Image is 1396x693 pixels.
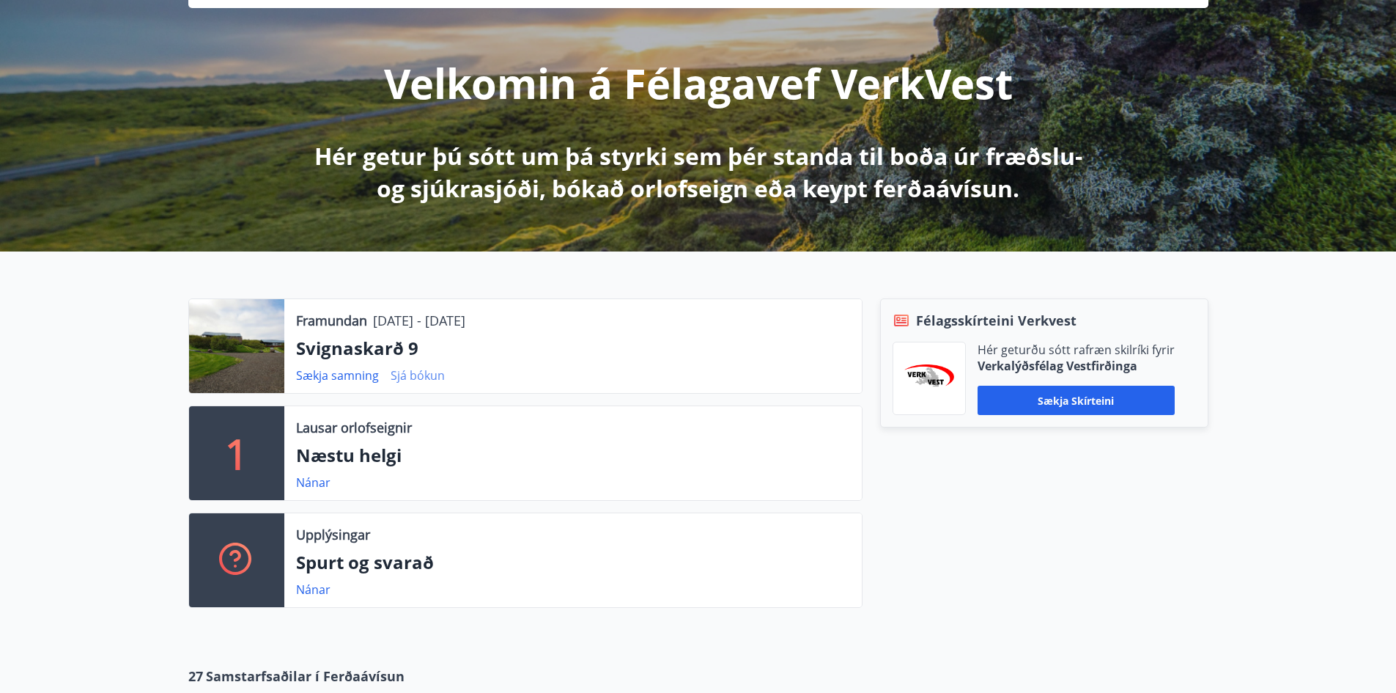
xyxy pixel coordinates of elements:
span: Samstarfsaðilar í Ferðaávísun [206,667,405,686]
p: Framundan [296,311,367,330]
p: Hér geturðu sótt rafræn skilríki fyrir [978,342,1175,358]
p: 1 [225,425,248,481]
p: Hér getur þú sótt um þá styrki sem þér standa til boða úr fræðslu- og sjúkrasjóði, bókað orlofsei... [311,140,1085,205]
a: Nánar [296,582,330,598]
p: Verkalýðsfélag Vestfirðinga [978,358,1175,374]
a: Nánar [296,474,330,491]
span: Félagsskírteini Verkvest [916,311,1076,330]
p: Næstu helgi [296,443,850,468]
p: Spurt og svarað [296,550,850,575]
p: [DATE] - [DATE] [373,311,465,330]
button: Sækja skírteini [978,386,1175,415]
p: Upplýsingar [296,525,370,544]
a: Sækja samning [296,367,379,384]
a: Sjá bókun [391,367,445,384]
p: Svignaskarð 9 [296,336,850,361]
img: jihgzMk4dcgjRAW2aMgpbAqQEG7LZi0j9dOLAUvz.png [904,364,954,393]
p: Lausar orlofseignir [296,418,412,437]
span: 27 [188,667,203,686]
p: Velkomin á Félagavef VerkVest [384,55,1013,111]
